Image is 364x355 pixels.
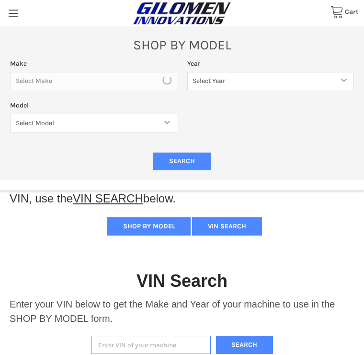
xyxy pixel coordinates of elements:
[9,13,18,14] span: Toggle menu
[10,36,354,53] p: SHOP BY MODEL
[107,217,191,236] button: SHOP BY MODEL
[10,100,177,110] label: Model
[216,336,273,355] button: Search
[153,153,211,171] input: Search
[73,192,143,205] a: VIN SEARCH
[91,336,211,355] input: Enter VIN of your machine
[192,217,262,236] button: VIN SEARCH
[136,270,227,292] h1: VIN Search
[345,8,359,16] span: Cart
[10,59,177,69] label: Make
[325,7,364,19] a: Cart
[10,297,354,326] p: Enter your VIN below to get the Make and Year of your machine to use in the SHOP BY MODEL form.
[187,59,354,69] label: Year
[130,1,234,25] img: GILOMEN INNOVATIONS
